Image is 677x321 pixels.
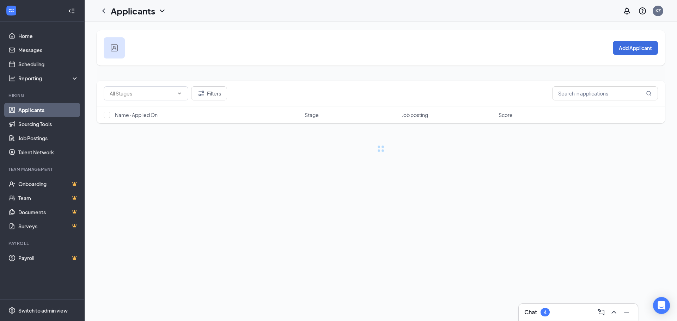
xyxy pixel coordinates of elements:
[197,89,206,98] svg: Filter
[623,7,631,15] svg: Notifications
[597,308,605,316] svg: ComposeMessage
[8,7,15,14] svg: WorkstreamLogo
[68,7,75,14] svg: Collapse
[621,307,632,318] button: Minimize
[18,75,79,82] div: Reporting
[18,219,79,233] a: SurveysCrown
[8,240,77,246] div: Payroll
[305,111,319,118] span: Stage
[8,307,16,314] svg: Settings
[622,308,631,316] svg: Minimize
[18,57,79,71] a: Scheduling
[110,89,174,97] input: All Stages
[646,91,652,96] svg: MagnifyingGlass
[115,111,158,118] span: Name · Applied On
[610,308,618,316] svg: ChevronUp
[552,86,658,100] input: Search in applications
[402,111,428,118] span: Job posting
[18,29,79,43] a: Home
[18,191,79,205] a: TeamCrown
[524,308,537,316] h3: Chat
[655,8,661,14] div: KZ
[8,92,77,98] div: Hiring
[158,7,166,15] svg: ChevronDown
[18,205,79,219] a: DocumentsCrown
[638,7,647,15] svg: QuestionInfo
[499,111,513,118] span: Score
[18,307,68,314] div: Switch to admin view
[18,103,79,117] a: Applicants
[8,75,16,82] svg: Analysis
[596,307,607,318] button: ComposeMessage
[111,5,155,17] h1: Applicants
[608,307,620,318] button: ChevronUp
[18,131,79,145] a: Job Postings
[99,7,108,15] svg: ChevronLeft
[8,166,77,172] div: Team Management
[653,297,670,314] div: Open Intercom Messenger
[191,86,227,100] button: Filter Filters
[18,43,79,57] a: Messages
[111,44,118,51] img: user icon
[18,145,79,159] a: Talent Network
[613,41,658,55] button: Add Applicant
[18,117,79,131] a: Sourcing Tools
[177,91,182,96] svg: ChevronDown
[18,177,79,191] a: OnboardingCrown
[544,309,547,315] div: 4
[18,251,79,265] a: PayrollCrown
